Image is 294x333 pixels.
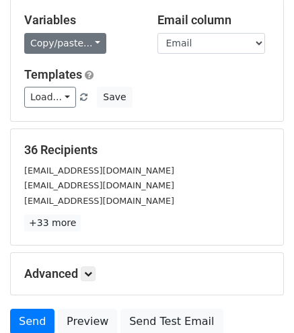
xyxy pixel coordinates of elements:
[157,13,270,28] h5: Email column
[227,268,294,333] iframe: Chat Widget
[24,67,82,81] a: Templates
[24,165,174,176] small: [EMAIL_ADDRESS][DOMAIN_NAME]
[24,13,137,28] h5: Variables
[24,196,174,206] small: [EMAIL_ADDRESS][DOMAIN_NAME]
[24,266,270,281] h5: Advanced
[24,87,76,108] a: Load...
[97,87,132,108] button: Save
[24,215,81,231] a: +33 more
[24,33,106,54] a: Copy/paste...
[24,180,174,190] small: [EMAIL_ADDRESS][DOMAIN_NAME]
[24,143,270,157] h5: 36 Recipients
